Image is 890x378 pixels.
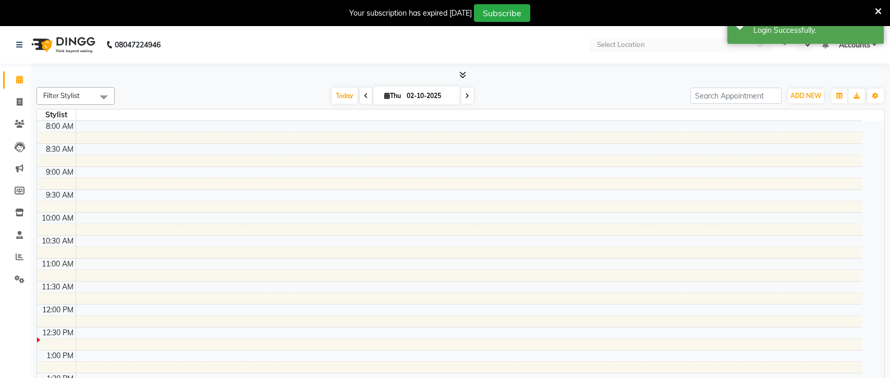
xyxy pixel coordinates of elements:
div: 12:00 PM [40,304,76,315]
div: Your subscription has expired [DATE] [349,8,472,19]
div: 10:00 AM [40,213,76,224]
div: 8:30 AM [44,144,76,155]
button: ADD NEW [788,89,824,103]
span: Accounts [839,40,870,51]
div: 9:00 AM [44,167,76,178]
div: Select Location [597,40,645,50]
img: logo [27,30,98,59]
div: 12:30 PM [40,327,76,338]
input: 2025-10-02 [404,88,456,104]
div: 1:00 PM [44,350,76,361]
div: 11:30 AM [40,282,76,292]
span: Thu [382,92,404,100]
div: 8:00 AM [44,121,76,132]
div: Login Successfully. [753,25,876,36]
span: Today [332,88,358,104]
div: 11:00 AM [40,259,76,270]
span: Filter Stylist [43,91,80,100]
div: 9:30 AM [44,190,76,201]
div: Stylist [37,109,76,120]
input: Search Appointment [690,88,782,104]
span: ADD NEW [790,92,821,100]
b: 08047224946 [115,30,161,59]
button: Subscribe [474,4,530,22]
div: 10:30 AM [40,236,76,247]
